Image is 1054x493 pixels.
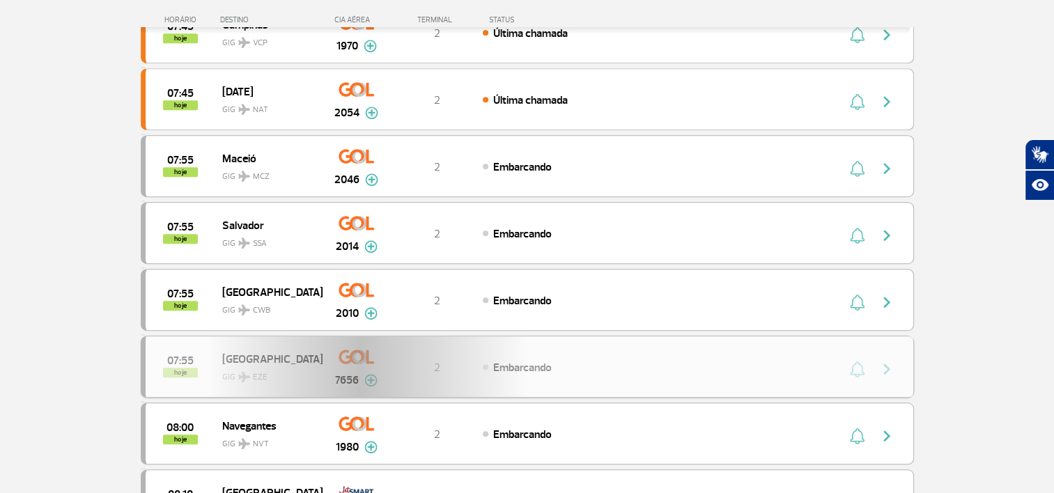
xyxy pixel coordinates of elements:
img: destiny_airplane.svg [238,304,250,315]
div: TERMINAL [392,15,482,24]
img: mais-info-painel-voo.svg [365,107,378,119]
span: VCP [253,37,268,49]
span: 2054 [334,104,359,121]
span: 1970 [336,38,358,54]
span: 2 [434,93,440,107]
span: 2025-09-26 07:45:00 [167,88,194,98]
span: 2 [434,26,440,40]
img: mais-info-painel-voo.svg [364,40,377,52]
span: NVT [253,438,269,451]
span: 2 [434,428,440,441]
img: destiny_airplane.svg [238,438,250,449]
span: Salvador [222,216,311,234]
img: mais-info-painel-voo.svg [365,173,378,186]
img: seta-direita-painel-voo.svg [878,428,895,444]
span: 2 [434,294,440,308]
span: Última chamada [493,26,568,40]
div: STATUS [482,15,596,24]
img: mais-info-painel-voo.svg [364,441,378,453]
span: 2025-09-26 07:55:00 [167,289,194,299]
img: sino-painel-voo.svg [850,428,865,444]
img: mais-info-painel-voo.svg [364,307,378,320]
img: seta-direita-painel-voo.svg [878,160,895,177]
div: Plugin de acessibilidade da Hand Talk. [1025,139,1054,201]
span: [DATE] [222,82,311,100]
img: destiny_airplane.svg [238,104,250,115]
img: sino-painel-voo.svg [850,227,865,244]
span: Embarcando [493,227,552,241]
span: CWB [253,304,270,317]
img: seta-direita-painel-voo.svg [878,26,895,43]
img: sino-painel-voo.svg [850,26,865,43]
span: 2025-09-26 07:55:00 [167,155,194,165]
img: sino-painel-voo.svg [850,294,865,311]
span: Navegantes [222,416,311,435]
div: CIA AÉREA [322,15,392,24]
span: 2 [434,227,440,241]
span: hoje [163,435,198,444]
span: 2010 [336,305,359,322]
span: GIG [222,163,311,183]
span: 1980 [336,439,359,455]
span: hoje [163,301,198,311]
span: Maceió [222,149,311,167]
span: MCZ [253,171,270,183]
img: seta-direita-painel-voo.svg [878,227,895,244]
button: Abrir tradutor de língua de sinais. [1025,139,1054,170]
span: Embarcando [493,294,552,308]
span: hoje [163,33,198,43]
span: GIG [222,230,311,250]
span: hoje [163,167,198,177]
span: Embarcando [493,160,552,174]
img: destiny_airplane.svg [238,237,250,249]
span: 2 [434,160,440,174]
span: hoje [163,234,198,244]
span: 2046 [334,171,359,188]
span: 2014 [336,238,359,255]
img: sino-painel-voo.svg [850,160,865,177]
img: sino-painel-voo.svg [850,93,865,110]
span: 2025-09-26 07:55:00 [167,222,194,232]
button: Abrir recursos assistivos. [1025,170,1054,201]
img: destiny_airplane.svg [238,37,250,48]
img: mais-info-painel-voo.svg [364,240,378,253]
img: destiny_airplane.svg [238,171,250,182]
span: SSA [253,237,267,250]
img: seta-direita-painel-voo.svg [878,93,895,110]
span: GIG [222,297,311,317]
span: [GEOGRAPHIC_DATA] [222,283,311,301]
span: Embarcando [493,428,552,441]
span: 2025-09-26 08:00:00 [166,423,194,432]
span: GIG [222,96,311,116]
span: GIG [222,430,311,451]
span: hoje [163,100,198,110]
span: GIG [222,29,311,49]
span: NAT [253,104,268,116]
span: Última chamada [493,93,568,107]
div: DESTINO [220,15,322,24]
img: seta-direita-painel-voo.svg [878,294,895,311]
div: HORÁRIO [145,15,221,24]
